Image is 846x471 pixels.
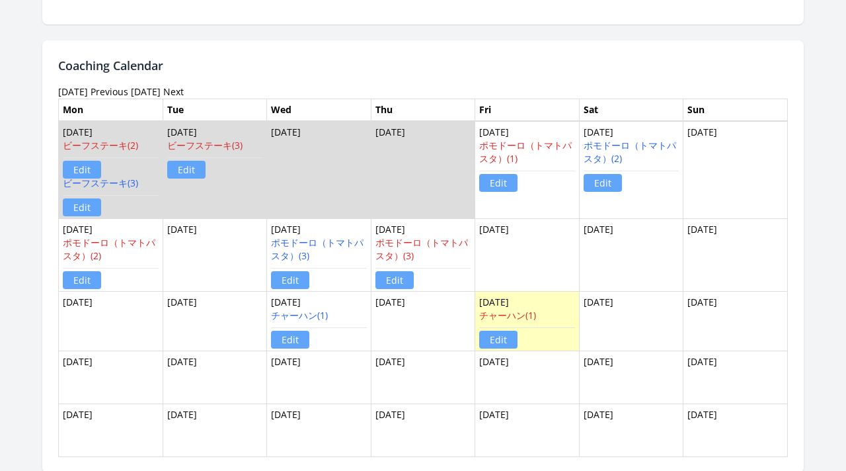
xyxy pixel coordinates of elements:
[683,351,788,404] td: [DATE]
[475,121,580,219] td: [DATE]
[371,351,475,404] td: [DATE]
[475,404,580,456] td: [DATE]
[163,404,267,456] td: [DATE]
[584,174,622,192] a: Edit
[59,121,163,219] td: [DATE]
[63,177,138,189] a: ビーフステーキ(3)
[267,351,371,404] td: [DATE]
[475,99,580,121] th: Fri
[63,139,138,151] a: ビーフステーキ(2)
[267,99,371,121] th: Wed
[271,309,328,321] a: チャーハン(1)
[683,99,788,121] th: Sun
[475,351,580,404] td: [DATE]
[163,85,184,98] a: Next
[683,291,788,351] td: [DATE]
[163,218,267,291] td: [DATE]
[375,236,468,262] a: ポモドーロ（トマトパスタ）(3)
[271,331,309,349] a: Edit
[59,218,163,291] td: [DATE]
[371,404,475,456] td: [DATE]
[371,121,475,219] td: [DATE]
[371,99,475,121] th: Thu
[267,291,371,351] td: [DATE]
[163,351,267,404] td: [DATE]
[59,99,163,121] th: Mon
[58,56,788,75] h2: Coaching Calendar
[63,236,155,262] a: ポモドーロ（トマトパスタ）(2)
[59,351,163,404] td: [DATE]
[579,218,683,291] td: [DATE]
[271,271,309,289] a: Edit
[267,404,371,456] td: [DATE]
[579,121,683,219] td: [DATE]
[59,404,163,456] td: [DATE]
[579,404,683,456] td: [DATE]
[683,218,788,291] td: [DATE]
[167,161,206,179] a: Edit
[163,121,267,219] td: [DATE]
[267,121,371,219] td: [DATE]
[63,198,101,216] a: Edit
[579,99,683,121] th: Sat
[584,139,676,165] a: ポモドーロ（トマトパスタ）(2)
[271,236,364,262] a: ポモドーロ（トマトパスタ）(3)
[479,174,518,192] a: Edit
[91,85,128,98] a: Previous
[579,291,683,351] td: [DATE]
[167,139,243,151] a: ビーフステーキ(3)
[479,331,518,349] a: Edit
[479,309,536,321] a: チャーハン(1)
[475,291,580,351] td: [DATE]
[475,218,580,291] td: [DATE]
[131,85,161,98] a: [DATE]
[375,271,414,289] a: Edit
[63,161,101,179] a: Edit
[479,139,572,165] a: ポモドーロ（トマトパスタ）(1)
[163,291,267,351] td: [DATE]
[683,121,788,219] td: [DATE]
[58,85,88,98] time: [DATE]
[683,404,788,456] td: [DATE]
[163,99,267,121] th: Tue
[371,291,475,351] td: [DATE]
[63,271,101,289] a: Edit
[267,218,371,291] td: [DATE]
[579,351,683,404] td: [DATE]
[59,291,163,351] td: [DATE]
[371,218,475,291] td: [DATE]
